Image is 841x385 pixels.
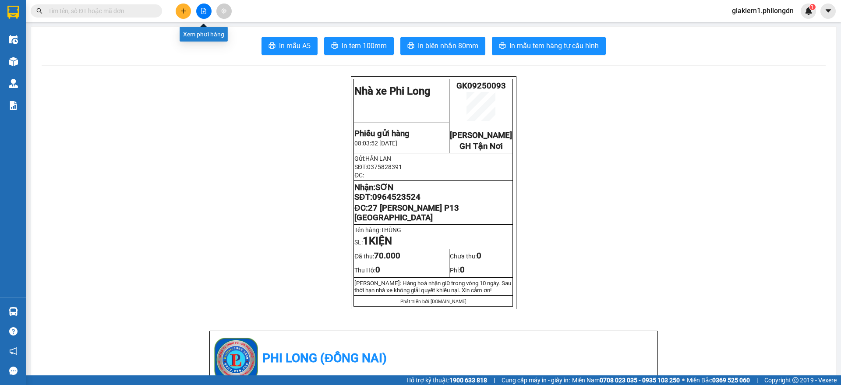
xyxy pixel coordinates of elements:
[9,367,18,375] span: message
[331,42,338,50] span: printer
[824,7,832,15] span: caret-down
[84,28,211,41] div: 0964523524
[48,6,152,16] input: Tìm tên, số ĐT hoặc mã đơn
[449,377,487,384] strong: 1900 633 818
[712,377,750,384] strong: 0369 525 060
[354,203,459,223] span: ĐC:
[459,141,503,151] span: GH Tận Nơi
[7,38,78,50] div: 0375828391
[792,377,799,383] span: copyright
[375,183,393,192] span: SƠN
[9,35,18,44] img: warehouse-icon
[269,42,276,50] span: printer
[820,4,836,19] button: caret-down
[374,251,400,261] span: 70.000
[460,265,465,275] span: 0
[600,377,680,384] strong: 0708 023 035 - 0935 103 250
[450,131,512,140] span: [PERSON_NAME]
[216,4,232,19] button: aim
[201,8,207,14] span: file-add
[9,101,18,110] img: solution-icon
[682,378,685,382] span: ⚪️
[214,338,258,381] img: logo.jpg
[180,8,187,14] span: plus
[354,183,420,202] strong: Nhận: SĐT:
[502,375,570,385] span: Cung cấp máy in - giấy in:
[572,375,680,385] span: Miền Nam
[279,40,311,51] span: In mẫu A5
[354,129,410,138] strong: Phiếu gửi hàng
[365,155,391,162] span: HÂN LAN
[509,40,599,51] span: In mẫu tem hàng tự cấu hình
[9,307,18,316] img: warehouse-icon
[354,155,512,162] p: Gửi:
[725,5,801,16] span: giakiem1.philongdn
[221,8,227,14] span: aim
[261,37,318,55] button: printerIn mẫu A5
[369,235,392,247] strong: KIỆN
[811,4,814,10] span: 1
[84,46,95,55] span: TC:
[262,351,387,365] b: Phi Long (Đồng Nai)
[84,8,105,18] span: Nhận:
[407,42,414,50] span: printer
[494,375,495,385] span: |
[805,7,813,15] img: icon-new-feature
[375,265,380,275] span: 0
[456,81,506,91] span: GK09250093
[9,57,18,66] img: warehouse-icon
[324,37,394,55] button: printerIn tem 100mm
[84,18,211,28] div: SƠN
[342,40,387,51] span: In tem 100mm
[7,7,78,27] div: [PERSON_NAME]
[84,41,211,87] span: 27 [PERSON_NAME] P13 [GEOGRAPHIC_DATA]
[84,7,211,18] div: GH Tận Nơi
[809,4,816,10] sup: 1
[499,42,506,50] span: printer
[7,7,21,17] span: Gửi:
[372,192,420,202] span: 0964523524
[400,37,485,55] button: printerIn biên nhận 80mm
[492,37,606,55] button: printerIn mẫu tem hàng tự cấu hình
[354,263,449,277] td: Thu Hộ:
[756,375,758,385] span: |
[354,239,392,246] span: SL:
[381,226,405,233] span: THÙNG
[354,140,397,147] span: 08:03:52 [DATE]
[418,40,478,51] span: In biên nhận 80mm
[36,8,42,14] span: search
[477,251,481,261] span: 0
[354,226,512,233] p: Tên hàng:
[196,4,212,19] button: file-add
[400,299,466,304] span: Phát triển bởi [DOMAIN_NAME]
[354,203,459,223] span: 27 [PERSON_NAME] P13 [GEOGRAPHIC_DATA]
[354,85,431,97] strong: Nhà xe Phi Long
[367,163,402,170] span: 0375828391
[354,280,511,293] span: [PERSON_NAME]: Hàng hoá nhận giữ trong vòng 10 ngày. Sau thời hạn nhà xe không giải quy...
[9,327,18,336] span: question-circle
[406,375,487,385] span: Hỗ trợ kỹ thuật:
[363,235,369,247] span: 1
[9,79,18,88] img: warehouse-icon
[687,375,750,385] span: Miền Bắc
[9,347,18,355] span: notification
[354,163,402,170] span: SĐT:
[176,4,191,19] button: plus
[7,27,78,38] div: HÂN LAN
[354,172,364,179] span: ĐC:
[7,6,19,19] img: logo-vxr
[449,263,513,277] td: Phí:
[354,249,449,263] td: Đã thu:
[449,249,513,263] td: Chưa thu:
